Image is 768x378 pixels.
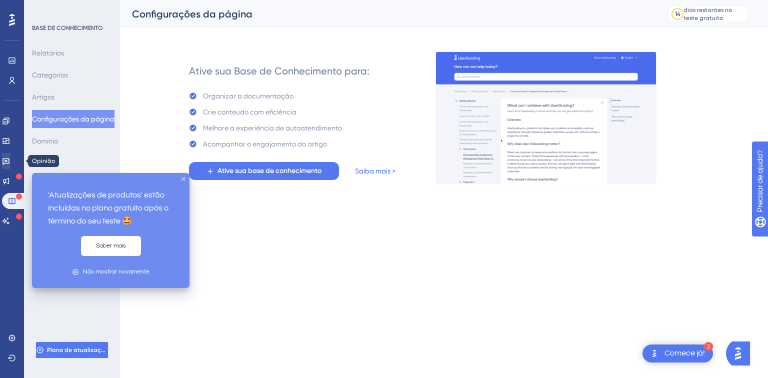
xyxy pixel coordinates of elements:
font: Configurações da página [132,8,252,20]
img: imagem-do-lançador-texto-alternativo [648,347,660,359]
button: Domínio [32,132,58,150]
font: 3 [707,344,710,349]
font: Crie conteúdo com eficiência [203,108,296,116]
button: Relatórios [32,44,64,62]
font: Artigos [32,93,54,101]
font: Plano de atualização [47,346,108,353]
img: a27db7f7ef9877a438c7956077c236be.gif [435,51,656,184]
a: Saiba mais > [355,165,395,177]
font: Saber mais [96,242,126,249]
font: Acesso [32,159,54,167]
div: Não mostrar novamente [83,267,149,276]
button: Acesso [32,154,54,172]
font: Ative sua base de conhecimento [217,166,321,175]
font: Acompanhar o engajamento do artigo [203,140,327,148]
font: 'Atualizações de produtos' estão incluídas no plano gratuito após o término do seu teste 🤩 [48,191,170,225]
font: Melhore a experiência de autoatendimento [203,124,342,132]
font: Domínio [32,137,58,145]
font: Não mostrar novamente [83,268,149,275]
font: BASE DE CONHECIMENTO [32,24,103,31]
font: Comece já! [664,349,705,357]
button: Ative sua base de conhecimento [189,162,339,180]
div: Abra a lista de verificação Comece!, módulos restantes: 3 [642,344,713,362]
button: Categorias [32,66,68,84]
font: Ative sua Base de Conhecimento para: [189,65,369,77]
font: Relatórios [32,49,64,57]
font: Precisar de ajuda? [24,4,86,12]
font: 14 [675,10,680,17]
font: Saiba mais > [355,167,395,175]
button: Configurações da página [32,110,114,128]
iframe: Iniciador do Assistente de IA do UserGuiding [726,338,756,368]
div: fechar dica de ferramenta [181,177,185,181]
font: Organizar a documentação [203,92,293,100]
button: Plano de atualização [36,342,108,358]
font: dias restantes no teste gratuito [683,6,732,21]
font: Configurações da página [32,115,114,123]
font: Categorias [32,71,68,79]
button: Saber mais [81,236,141,256]
button: Artigos [32,88,54,106]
